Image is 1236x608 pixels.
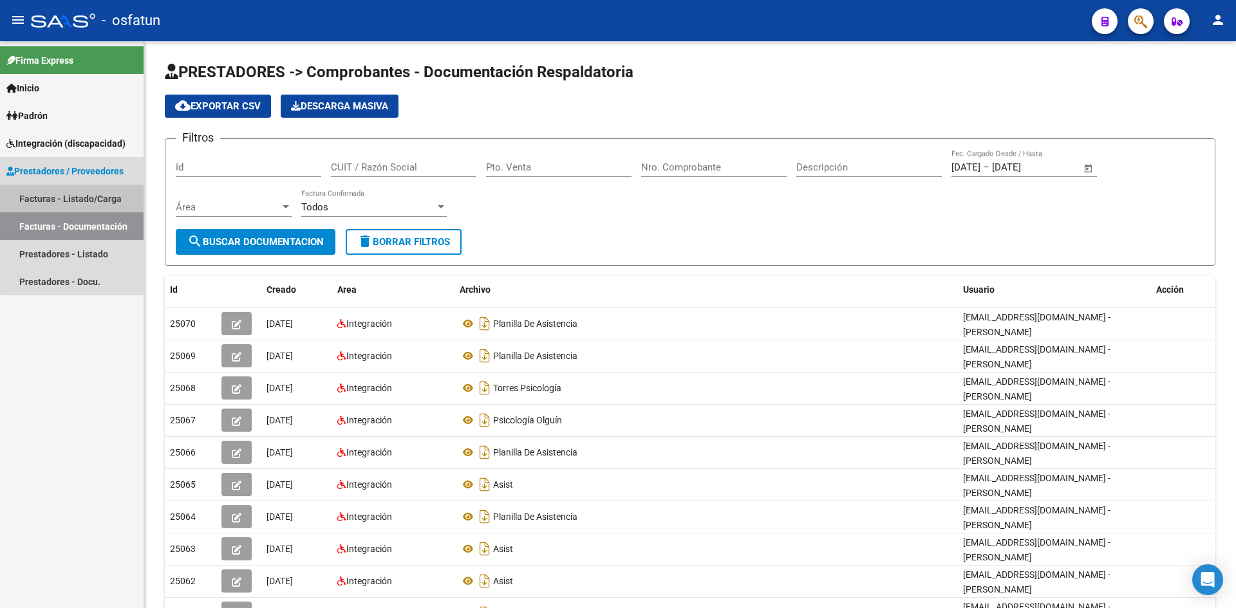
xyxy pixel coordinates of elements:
[170,447,196,457] span: 25066
[267,576,293,586] span: [DATE]
[267,511,293,522] span: [DATE]
[332,276,454,304] datatable-header-cell: Area
[346,383,392,393] span: Integración
[281,95,398,118] app-download-masive: Descarga masiva de comprobantes (adjuntos)
[476,571,493,591] i: Descargar documento
[493,383,561,393] span: Torres Psicología
[170,415,196,425] span: 25067
[281,95,398,118] button: Descarga Masiva
[170,479,196,490] span: 25065
[337,284,357,295] span: Area
[476,442,493,463] i: Descargar documento
[963,441,1110,466] span: [EMAIL_ADDRESS][DOMAIN_NAME] - [PERSON_NAME]
[346,576,392,586] span: Integración
[958,276,1151,304] datatable-header-cell: Usuario
[476,506,493,527] i: Descargar documento
[1210,12,1226,28] mat-icon: person
[346,351,392,361] span: Integración
[476,345,493,366] i: Descargar documento
[1156,284,1184,295] span: Acción
[267,415,293,425] span: [DATE]
[267,479,293,490] span: [DATE]
[170,544,196,554] span: 25063
[170,576,196,586] span: 25062
[6,81,39,95] span: Inicio
[170,318,196,329] span: 25070
[267,284,296,295] span: Creado
[170,351,196,361] span: 25069
[1192,564,1223,595] div: Open Intercom Messenger
[170,511,196,522] span: 25064
[346,544,392,554] span: Integración
[476,410,493,430] i: Descargar documento
[992,161,1054,173] input: Fecha fin
[346,318,392,329] span: Integración
[493,447,577,457] span: Planilla De Asistencia
[493,351,577,361] span: Planilla De Asistencia
[963,537,1110,562] span: [EMAIL_ADDRESS][DOMAIN_NAME] - [PERSON_NAME]
[493,318,577,329] span: Planilla De Asistencia
[6,53,73,68] span: Firma Express
[357,236,450,248] span: Borrar Filtros
[493,511,577,522] span: Planilla De Asistencia
[476,313,493,334] i: Descargar documento
[267,447,293,457] span: [DATE]
[170,284,178,295] span: Id
[267,383,293,393] span: [DATE]
[102,6,160,35] span: - osfatun
[346,229,462,255] button: Borrar Filtros
[963,569,1110,594] span: [EMAIL_ADDRESS][DOMAIN_NAME] - [PERSON_NAME]
[476,378,493,398] i: Descargar documento
[963,409,1110,434] span: [EMAIL_ADDRESS][DOMAIN_NAME] - [PERSON_NAME]
[460,284,491,295] span: Archivo
[963,376,1110,401] span: [EMAIL_ADDRESS][DOMAIN_NAME] - [PERSON_NAME]
[175,98,191,113] mat-icon: cloud_download
[261,276,332,304] datatable-header-cell: Creado
[165,95,271,118] button: Exportar CSV
[357,234,373,249] mat-icon: delete
[476,539,493,559] i: Descargar documento
[963,312,1110,337] span: [EMAIL_ADDRESS][DOMAIN_NAME] - [PERSON_NAME]
[187,236,324,248] span: Buscar Documentacion
[10,12,26,28] mat-icon: menu
[493,576,513,586] span: Asist
[6,164,124,178] span: Prestadores / Proveedores
[291,100,388,112] span: Descarga Masiva
[346,511,392,522] span: Integración
[346,447,392,457] span: Integración
[170,383,196,393] span: 25068
[346,415,392,425] span: Integración
[476,474,493,495] i: Descargar documento
[1081,161,1096,176] button: Open calendar
[6,136,126,151] span: Integración (discapacidad)
[176,229,335,255] button: Buscar Documentacion
[165,63,633,81] span: PRESTADORES -> Comprobantes - Documentación Respaldatoria
[267,351,293,361] span: [DATE]
[165,276,216,304] datatable-header-cell: Id
[454,276,958,304] datatable-header-cell: Archivo
[176,201,280,213] span: Área
[267,318,293,329] span: [DATE]
[493,479,513,490] span: Asist
[6,109,48,123] span: Padrón
[267,544,293,554] span: [DATE]
[963,473,1110,498] span: [EMAIL_ADDRESS][DOMAIN_NAME] - [PERSON_NAME]
[175,100,261,112] span: Exportar CSV
[1151,276,1215,304] datatable-header-cell: Acción
[963,344,1110,369] span: [EMAIL_ADDRESS][DOMAIN_NAME] - [PERSON_NAME]
[963,505,1110,530] span: [EMAIL_ADDRESS][DOMAIN_NAME] - [PERSON_NAME]
[301,201,328,213] span: Todos
[176,129,220,147] h3: Filtros
[493,544,513,554] span: Asist
[346,479,392,490] span: Integración
[963,284,995,295] span: Usuario
[493,415,562,425] span: Psicología Olguín
[983,161,989,173] span: –
[187,234,203,249] mat-icon: search
[951,161,980,173] input: Fecha inicio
